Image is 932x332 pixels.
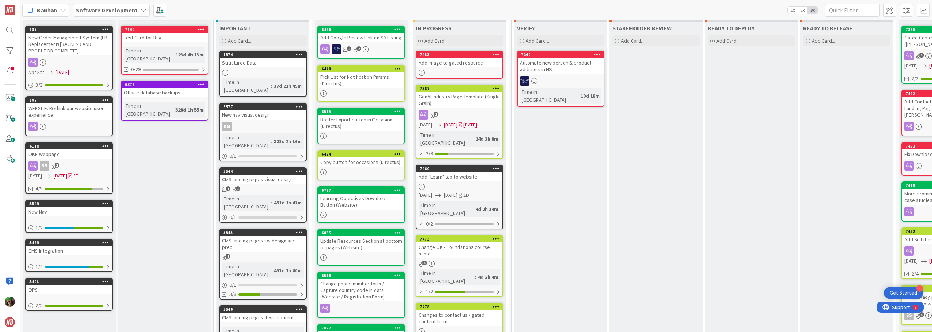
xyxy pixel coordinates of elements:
[420,166,502,171] div: 7460
[55,163,59,168] span: 1
[422,261,427,265] span: 1
[222,262,271,278] div: Time in [GEOGRAPHIC_DATA]
[26,143,112,159] div: 6110OKR webpage
[318,230,404,252] div: 6835Update Resources Section at bottom of pages (Website)
[318,72,404,88] div: Pick List for Notification Params (Directus)
[222,195,271,211] div: Time in [GEOGRAPHIC_DATA]
[426,150,433,157] span: 2/9
[317,26,405,59] a: 6486Add Google Review Link on SA ListingMH
[416,85,502,92] div: 7367
[26,246,112,255] div: CMS Integration
[5,317,15,327] img: avatar
[219,229,307,300] a: 5545CMS landing pages sw design and prepTime in [GEOGRAPHIC_DATA]:451d 1h 40m0/13/8
[29,201,112,206] div: 5549
[318,230,404,236] div: 6835
[26,207,112,216] div: New Nav
[420,304,502,309] div: 7478
[25,26,113,90] a: 187New Order Management System (EB Replacement) [BACKEND AND PRODUT DB COMPLETE]Not Set[DATE]3/3
[434,112,438,117] span: 1
[26,301,112,310] div: 2/2
[219,51,307,97] a: 7374Structured DataTime in [GEOGRAPHIC_DATA]:37d 21h 45m
[226,254,230,259] span: 1
[38,3,40,9] div: 2
[271,266,272,274] span: :
[318,157,404,167] div: Copy button for occasions (Directus)
[825,4,880,17] input: Quick Filter...
[890,289,917,297] div: Get Started
[416,51,502,58] div: 7483
[444,191,457,199] span: [DATE]
[131,66,141,73] span: 0/29
[416,236,502,242] div: 7473
[226,186,230,191] span: 1
[174,106,205,114] div: 328d 1h 55m
[803,24,853,32] span: READY TO RELEASE
[912,270,919,278] span: 2/4
[25,96,113,136] a: 199WEBSITE: Rethink our website user experience
[321,230,404,235] div: 6835
[416,304,502,326] div: 7478Changes to contact us / gated content form
[321,325,404,331] div: 7027
[474,205,500,213] div: 4d 2h 14m
[812,38,835,44] span: Add Card...
[28,172,42,180] span: [DATE]
[26,285,112,294] div: OPS
[416,165,503,229] a: 7460Add "Learn" tab to website[DATE][DATE]1DTime in [GEOGRAPHIC_DATA]:4d 2h 14m0/2
[317,229,405,266] a: 6835Update Resources Section at bottom of pages (Website)
[463,191,469,199] div: 1D
[473,205,474,213] span: :
[36,224,43,231] span: 1 / 2
[26,278,112,294] div: 5491OPS
[444,121,457,129] span: [DATE]
[121,26,208,75] a: 7149Test Card for BugTime in [GEOGRAPHIC_DATA]:123d 4h 13m0/29
[220,51,306,67] div: 7374Structured Data
[25,200,113,233] a: 5549New Nav1/2
[919,53,924,58] span: 1
[321,109,404,114] div: 6515
[174,51,205,59] div: 123d 4h 13m
[229,152,236,160] span: 0 / 1
[40,161,49,171] div: SS
[223,104,306,109] div: 5577
[420,86,502,91] div: 7367
[15,1,33,10] span: Support
[807,7,817,14] span: 3x
[223,230,306,235] div: 5545
[36,185,43,192] span: 4/5
[272,137,304,145] div: 328d 2h 16m
[419,201,473,217] div: Time in [GEOGRAPHIC_DATA]
[708,24,754,32] span: READY TO DEPLOY
[124,102,173,118] div: Time in [GEOGRAPHIC_DATA]
[919,312,924,317] span: 1
[37,6,57,15] span: Kanban
[26,26,112,55] div: 187New Order Management System (EB Replacement) [BACKEND AND PRODUT DB COMPLETE]
[219,167,307,223] a: 5544CMS landing pages visual designTime in [GEOGRAPHIC_DATA]:451d 1h 43m0/1
[26,143,112,149] div: 6110
[474,135,500,143] div: 24d 3h 8m
[125,82,208,87] div: 6376
[318,272,404,301] div: 6518Change phone number form / Capture country code in data (Website / Registration Form)
[122,81,208,88] div: 6376
[318,44,404,54] div: MH
[419,131,473,147] div: Time in [GEOGRAPHIC_DATA]
[73,172,79,180] div: 3D
[5,5,15,15] img: Visit kanbanzone.com
[318,151,404,157] div: 6484
[321,27,404,32] div: 6486
[347,46,351,51] span: 1
[317,65,405,102] a: 6448Pick List for Notification Params (Directus)
[416,310,502,326] div: Changes to contact us / gated content form
[229,281,236,289] span: 0 / 1
[223,169,306,174] div: 5544
[318,108,404,131] div: 6515Roster Export button in Occasion (Directus)
[26,200,112,216] div: 5549New Nav
[26,33,112,55] div: New Order Management System (EB Replacement) [BACKEND AND PRODUT DB COMPLETE]
[124,47,173,63] div: Time in [GEOGRAPHIC_DATA]
[222,133,271,149] div: Time in [GEOGRAPHIC_DATA]
[904,257,918,265] span: [DATE]
[318,33,404,42] div: Add Google Review Link on SA Listing
[272,82,304,90] div: 37d 21h 45m
[271,137,272,145] span: :
[220,122,306,131] div: BM
[228,38,251,44] span: Add Card...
